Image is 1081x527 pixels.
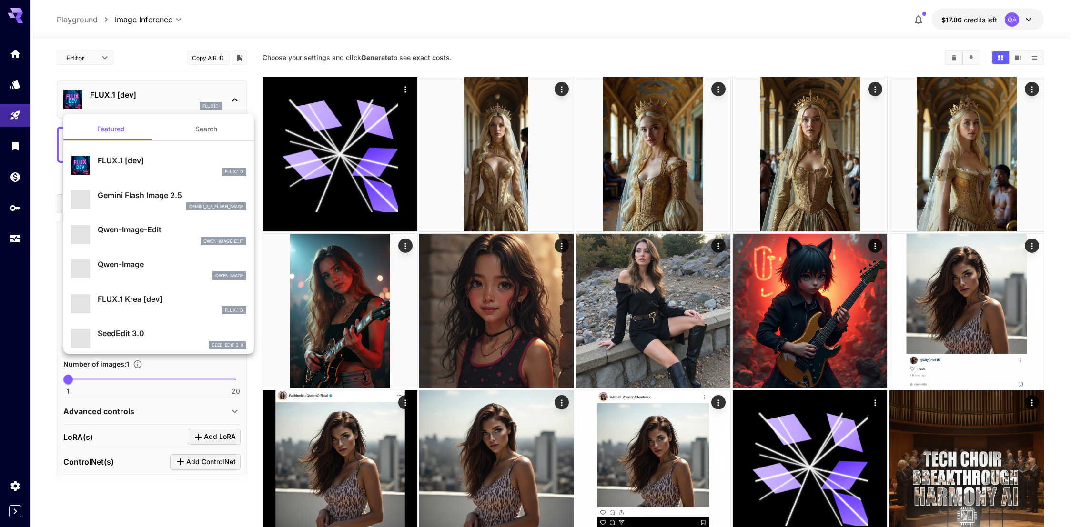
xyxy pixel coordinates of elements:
[98,328,246,339] p: SeedEdit 3.0
[71,220,246,249] div: Qwen-Image-Editqwen_image_edit
[225,307,243,314] p: FLUX.1 D
[98,189,246,201] p: Gemini Flash Image 2.5
[71,324,246,353] div: SeedEdit 3.0seed_edit_3_0
[98,155,246,166] p: FLUX.1 [dev]
[189,203,243,210] p: gemini_2_5_flash_image
[98,293,246,305] p: FLUX.1 Krea [dev]
[225,169,243,175] p: FLUX.1 D
[212,342,243,348] p: seed_edit_3_0
[63,118,159,140] button: Featured
[71,186,246,215] div: Gemini Flash Image 2.5gemini_2_5_flash_image
[98,259,246,270] p: Qwen-Image
[159,118,254,140] button: Search
[215,272,243,279] p: Qwen Image
[71,255,246,284] div: Qwen-ImageQwen Image
[203,238,243,245] p: qwen_image_edit
[71,289,246,318] div: FLUX.1 Krea [dev]FLUX.1 D
[98,224,246,235] p: Qwen-Image-Edit
[71,151,246,180] div: FLUX.1 [dev]FLUX.1 D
